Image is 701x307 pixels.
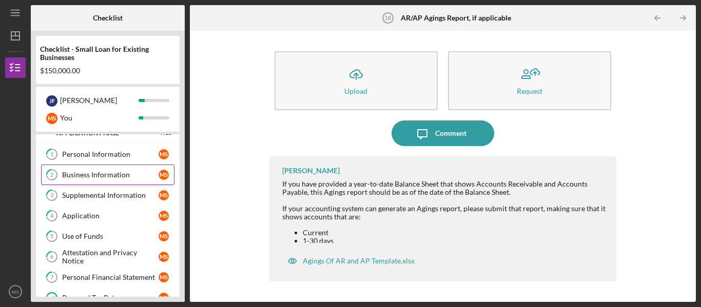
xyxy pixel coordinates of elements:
[384,15,391,21] tspan: 18
[282,251,420,271] button: Agings Of AR and AP Template.xlsx
[41,185,174,206] a: 3Supplemental InformationMS
[62,171,159,179] div: Business Information
[435,120,466,146] div: Comment
[448,51,611,110] button: Request
[60,92,139,109] div: [PERSON_NAME]
[159,231,169,241] div: M S
[50,151,53,158] tspan: 1
[60,109,139,127] div: You
[62,191,159,199] div: Supplemental Information
[62,232,159,240] div: Use of Funds
[41,226,174,247] a: 5Use of FundsMS
[50,274,54,281] tspan: 7
[282,180,606,293] div: If you have provided a year-to-date Balance Sheet that shows Accounts Receivable and Accounts Pay...
[303,237,606,245] li: 1-30 days
[159,190,169,200] div: M S
[159,272,169,282] div: M S
[46,95,57,107] div: J F
[159,170,169,180] div: M S
[41,267,174,288] a: 7Personal Financial StatementMS
[50,192,53,199] tspan: 3
[392,120,494,146] button: Comment
[282,167,340,175] div: [PERSON_NAME]
[401,14,511,22] b: AR/AP Agings Report, if applicable
[50,254,54,260] tspan: 6
[50,213,54,219] tspan: 4
[5,281,26,302] button: MS
[93,14,123,22] b: Checklist
[159,211,169,221] div: M S
[159,149,169,159] div: M S
[62,294,159,302] div: Personal Tax Returns
[303,229,606,237] li: Current
[41,165,174,185] a: 2Business InformationMS
[41,247,174,267] a: 6Attestation and Privacy NoticeMS
[46,113,57,124] div: M S
[62,212,159,220] div: Application
[41,206,174,226] a: 4ApplicationMS
[41,144,174,165] a: 1Personal InformationMS
[50,172,53,178] tspan: 2
[159,252,169,262] div: M S
[62,150,159,158] div: Personal Information
[344,87,367,95] div: Upload
[62,249,159,265] div: Attestation and Privacy Notice
[40,67,176,75] div: $150,000.00
[275,51,438,110] button: Upload
[517,87,542,95] div: Request
[50,233,53,240] tspan: 5
[159,293,169,303] div: M S
[12,289,19,295] text: MS
[40,45,176,62] div: Checklist - Small Loan for Existing Businesses
[303,257,415,265] div: Agings Of AR and AP Template.xlsx
[62,273,159,281] div: Personal Financial Statement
